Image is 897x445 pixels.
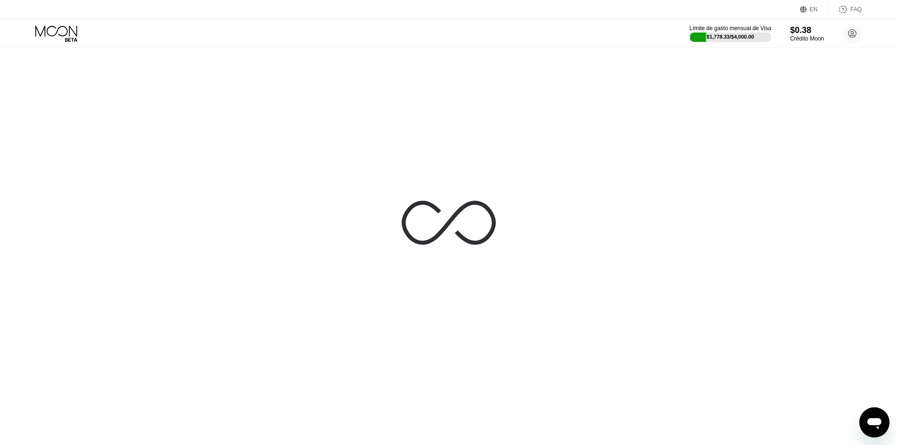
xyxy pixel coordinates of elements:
[689,25,771,32] div: Límite de gasto mensual de Visa
[689,25,771,42] div: Límite de gasto mensual de Visa$1,778.33/$4,000.00
[707,34,754,40] div: $1,778.33 / $4,000.00
[850,6,862,13] div: FAQ
[859,407,889,437] iframe: Botón para iniciar la ventana de mensajería
[790,35,824,42] div: Crédito Moon
[790,25,824,35] div: $0.38
[790,25,824,42] div: $0.38Crédito Moon
[829,5,862,14] div: FAQ
[810,6,818,13] div: EN
[800,5,829,14] div: EN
